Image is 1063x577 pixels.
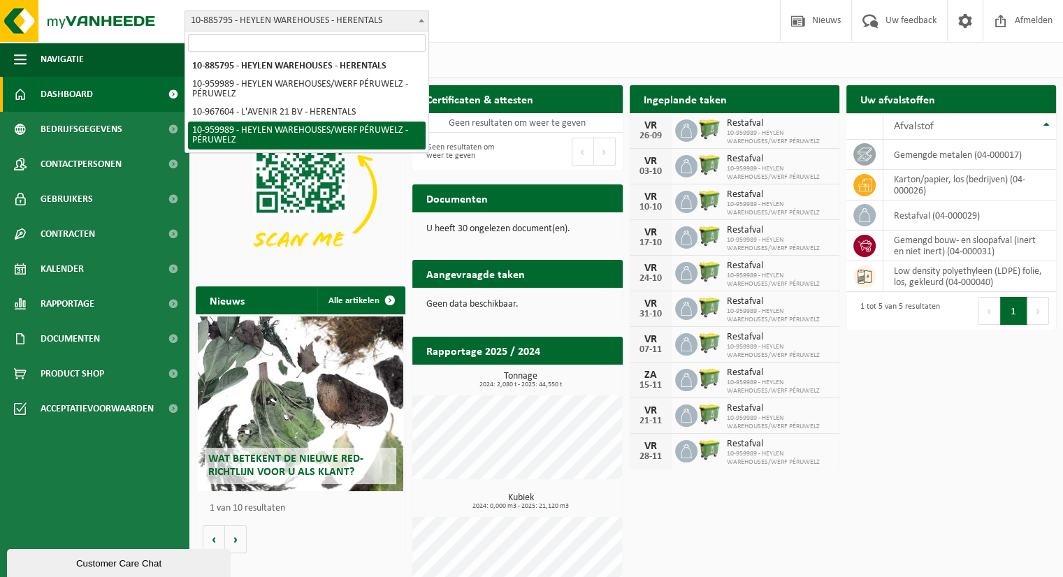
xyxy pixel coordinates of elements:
span: Bedrijfsgegevens [41,112,122,147]
img: WB-0660-HPE-GN-50 [697,402,721,426]
span: 10-885795 - HEYLEN WAREHOUSES - HERENTALS [185,10,429,31]
span: Restafval [727,189,832,200]
img: Download de VHEPlus App [196,113,405,270]
td: gemengde metalen (04-000017) [883,140,1056,170]
img: WB-0660-HPE-GN-50 [697,367,721,390]
button: Next [1027,297,1049,325]
div: 21-11 [637,416,665,426]
div: VR [637,263,665,274]
span: 10-959989 - HEYLEN WAREHOUSES/WERF PÉRUWELZ [727,379,832,395]
span: 10-959989 - HEYLEN WAREHOUSES/WERF PÉRUWELZ [727,450,832,467]
img: WB-0660-HPE-GN-50 [697,260,721,284]
h2: Rapportage 2025 / 2024 [412,337,554,364]
span: Restafval [727,367,832,379]
button: Volgende [225,525,247,553]
span: Rapportage [41,286,94,321]
a: Wat betekent de nieuwe RED-richtlijn voor u als klant? [198,316,403,491]
h3: Tonnage [419,372,622,388]
span: Restafval [727,296,832,307]
div: VR [637,191,665,203]
span: 2024: 0,000 m3 - 2025: 21,120 m3 [419,503,622,510]
td: low density polyethyleen (LDPE) folie, los, gekleurd (04-000040) [883,261,1056,292]
span: Dashboard [41,77,93,112]
span: Restafval [727,118,832,129]
img: WB-0660-HPE-GN-50 [697,153,721,177]
img: WB-0660-HPE-GN-50 [697,117,721,141]
p: U heeft 30 ongelezen document(en). [426,224,608,234]
span: Contracten [41,217,95,251]
p: Geen data beschikbaar. [426,300,608,309]
div: 10-10 [637,203,665,212]
img: WB-0660-HPE-GN-50 [697,295,721,319]
div: 24-10 [637,274,665,284]
span: Restafval [727,403,832,414]
span: Restafval [727,332,832,343]
img: WB-0660-HPE-GN-50 [697,438,721,462]
span: Afvalstof [894,121,934,132]
span: 10-959989 - HEYLEN WAREHOUSES/WERF PÉRUWELZ [727,272,832,288]
button: Vorige [203,525,225,553]
span: Wat betekent de nieuwe RED-richtlijn voor u als klant? [208,453,363,478]
a: Alle artikelen [317,286,404,314]
button: 1 [1000,297,1027,325]
span: Kalender [41,251,84,286]
h2: Documenten [412,184,502,212]
span: Product Shop [41,356,104,391]
span: Restafval [727,261,832,272]
li: 10-967604 - L'AVENIR 21 BV - HERENTALS [188,103,426,122]
span: 2024: 2,080 t - 2025: 44,550 t [419,381,622,388]
div: 28-11 [637,452,665,462]
img: WB-0660-HPE-GN-50 [697,331,721,355]
div: 1 tot 5 van 5 resultaten [853,295,940,326]
div: VR [637,334,665,345]
span: 10-959989 - HEYLEN WAREHOUSES/WERF PÉRUWELZ [727,236,832,253]
span: 10-959989 - HEYLEN WAREHOUSES/WERF PÉRUWELZ [727,343,832,360]
li: 10-959989 - HEYLEN WAREHOUSES/WERF PÉRUWELZ - PÉRUWELZ [188,122,426,149]
h2: Aangevraagde taken [412,260,539,287]
span: 10-959989 - HEYLEN WAREHOUSES/WERF PÉRUWELZ [727,307,832,324]
div: 03-10 [637,167,665,177]
h2: Nieuws [196,286,259,314]
div: Geen resultaten om weer te geven [419,136,510,167]
div: VR [637,405,665,416]
span: Gebruikers [41,182,93,217]
div: 26-09 [637,131,665,141]
span: 10-959989 - HEYLEN WAREHOUSES/WERF PÉRUWELZ [727,165,832,182]
span: Contactpersonen [41,147,122,182]
div: VR [637,227,665,238]
div: ZA [637,370,665,381]
button: Next [594,138,616,166]
h2: Certificaten & attesten [412,85,547,112]
h3: Kubiek [419,493,622,510]
td: karton/papier, los (bedrijven) (04-000026) [883,170,1056,200]
td: Geen resultaten om weer te geven [412,113,622,133]
div: 17-10 [637,238,665,248]
a: Bekijk rapportage [519,364,621,392]
span: Navigatie [41,42,84,77]
p: 1 van 10 resultaten [210,504,398,513]
button: Previous [572,138,594,166]
span: Acceptatievoorwaarden [41,391,154,426]
h2: Ingeplande taken [630,85,741,112]
div: VR [637,156,665,167]
h2: Uw afvalstoffen [846,85,949,112]
span: Restafval [727,154,832,165]
div: VR [637,441,665,452]
span: 10-885795 - HEYLEN WAREHOUSES - HERENTALS [185,11,428,31]
button: Previous [978,297,1000,325]
li: 10-885795 - HEYLEN WAREHOUSES - HERENTALS [188,57,426,75]
span: 10-959989 - HEYLEN WAREHOUSES/WERF PÉRUWELZ [727,200,832,217]
td: gemengd bouw- en sloopafval (inert en niet inert) (04-000031) [883,231,1056,261]
div: 07-11 [637,345,665,355]
div: 31-10 [637,309,665,319]
span: Documenten [41,321,100,356]
div: 15-11 [637,381,665,390]
span: 10-959989 - HEYLEN WAREHOUSES/WERF PÉRUWELZ [727,414,832,431]
img: WB-0660-HPE-GN-50 [697,224,721,248]
td: restafval (04-000029) [883,200,1056,231]
span: Restafval [727,439,832,450]
div: VR [637,298,665,309]
li: 10-959989 - HEYLEN WAREHOUSES/WERF PÉRUWELZ - PÉRUWELZ [188,75,426,103]
span: Restafval [727,225,832,236]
